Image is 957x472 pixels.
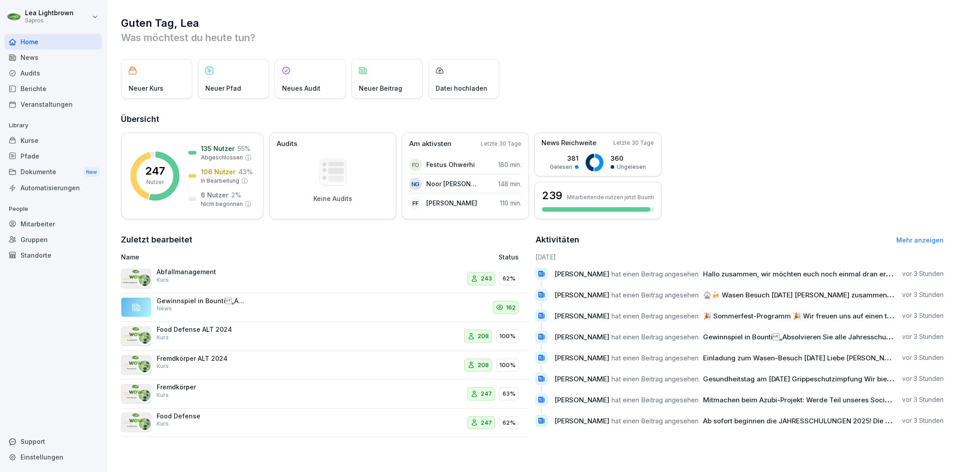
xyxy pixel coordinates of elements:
[409,159,422,171] div: FO
[145,166,165,176] p: 247
[121,355,151,375] img: tkgbk1fn8zp48wne4tjen41h.png
[612,354,699,362] span: hat einen Beitrag angesehen
[121,380,529,409] a: FremdkörperKurs24763%
[902,269,944,278] p: vor 3 Stunden
[205,84,241,93] p: Neuer Pfad
[4,232,102,247] a: Gruppen
[121,351,529,380] a: Fremdkörper ALT 2024Kurs208100%
[121,16,944,30] h1: Guten Tag, Lea
[426,160,475,169] p: Festus Ohwerhi
[554,333,609,341] span: [PERSON_NAME]
[4,133,102,148] div: Kurse
[902,395,944,404] p: vor 3 Stunden
[550,154,578,163] p: 381
[201,167,236,176] p: 106 Nutzer
[902,374,944,383] p: vor 3 Stunden
[554,291,609,299] span: [PERSON_NAME]
[550,163,572,171] p: Gelesen
[481,274,492,283] p: 243
[25,17,74,24] p: Sapros
[157,326,246,334] p: Food Defense ALT 2024
[157,334,169,342] p: Kurs
[612,270,699,278] span: hat einen Beitrag angesehen
[409,197,422,209] div: FF
[84,167,99,177] div: New
[157,276,169,284] p: Kurs
[499,332,516,341] p: 100%
[121,264,529,293] a: AbfallmanagementKurs24362%
[313,195,352,203] p: Keine Audits
[4,118,102,133] p: Library
[25,9,74,17] p: Lea Lightbrown
[4,96,102,112] a: Veranstaltungen
[201,177,239,185] p: In Bearbeitung
[4,81,102,96] a: Berichte
[902,311,944,320] p: vor 3 Stunden
[541,138,596,148] p: News Reichweite
[902,290,944,299] p: vor 3 Stunden
[121,413,151,432] img: b09us41hredzt9sfzsl3gafq.png
[498,160,521,169] p: 180 min.
[121,293,529,322] a: Gewinnspiel in Bounti „Absolvieren Sie alle Jahresschulungen 2025“ ______________________________...
[612,417,699,425] span: hat einen Beitrag angesehen
[503,418,516,427] p: 62%
[554,270,609,278] span: [PERSON_NAME]
[554,417,609,425] span: [PERSON_NAME]
[4,164,102,180] a: DokumenteNew
[121,326,151,346] img: b09us41hredzt9sfzsl3gafq.png
[611,154,646,163] p: 360
[121,30,944,45] p: Was möchtest du heute tun?
[426,179,478,188] p: Noor [PERSON_NAME]
[201,190,229,200] p: 6 Nutzer
[612,291,699,299] span: hat einen Beitrag angesehen
[282,84,320,93] p: Neues Audit
[157,297,246,305] p: Gewinnspiel in Bounti „Absolvieren Sie alle Jahresschulungen 2025“ ______________________________...
[157,383,246,391] p: Fremdkörper
[436,84,487,93] p: Datei hochladen
[478,332,489,341] p: 208
[612,396,699,404] span: hat einen Beitrag angesehen
[500,198,521,208] p: 110 min.
[542,188,562,203] h3: 239
[4,202,102,216] p: People
[231,190,241,200] p: 2 %
[121,234,529,246] h2: Zuletzt bearbeitet
[4,50,102,65] a: News
[121,384,151,404] img: tkgbk1fn8zp48wne4tjen41h.png
[157,268,246,276] p: Abfallmanagement
[121,252,379,262] p: Name
[157,412,246,420] p: Food Defense
[612,333,699,341] span: hat einen Beitrag angesehen
[121,322,529,351] a: Food Defense ALT 2024Kurs208100%
[567,194,654,200] p: Mitarbeitende nutzen jetzt Bounti
[146,178,164,186] p: Nutzer
[201,200,243,208] p: Nicht begonnen
[4,216,102,232] a: Mitarbeiter
[409,178,422,190] div: NG
[4,65,102,81] a: Audits
[4,449,102,465] a: Einstellungen
[121,113,944,125] h2: Übersicht
[157,420,169,428] p: Kurs
[617,163,646,171] p: Ungelesen
[481,140,521,148] p: Letzte 30 Tage
[902,332,944,341] p: vor 3 Stunden
[499,252,519,262] p: Status
[481,389,492,398] p: 247
[157,362,169,370] p: Kurs
[277,139,297,149] p: Audits
[4,247,102,263] a: Standorte
[157,305,172,313] p: News
[554,312,609,320] span: [PERSON_NAME]
[4,180,102,196] div: Automatisierungen
[554,396,609,404] span: [PERSON_NAME]
[4,148,102,164] a: Pfade
[157,391,169,399] p: Kurs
